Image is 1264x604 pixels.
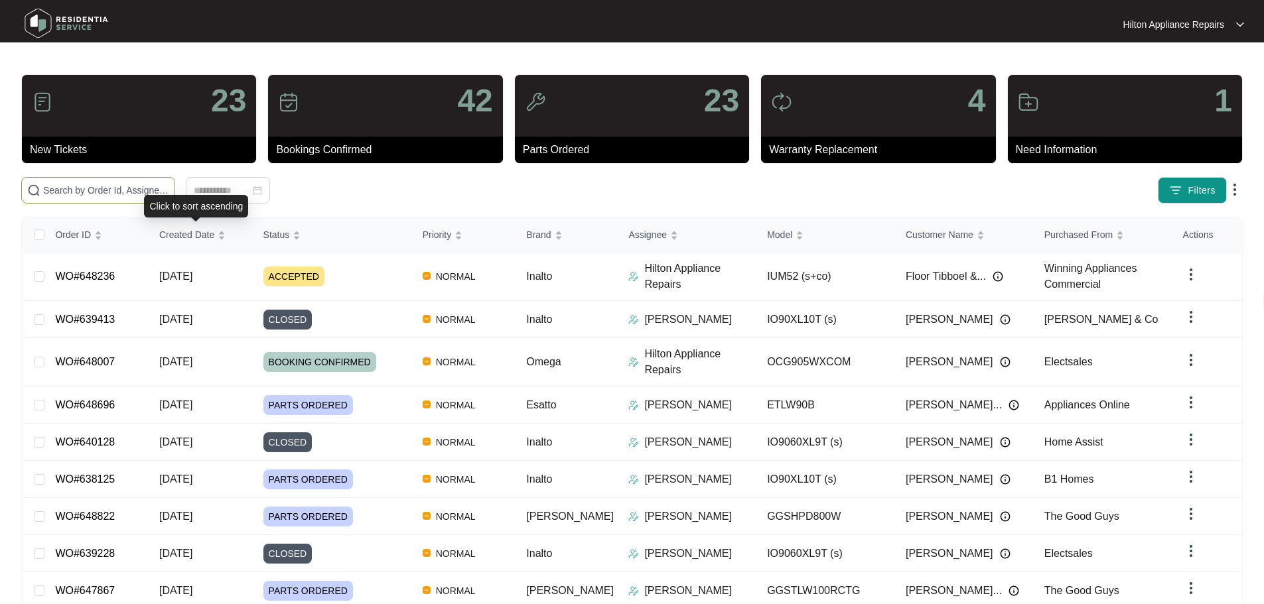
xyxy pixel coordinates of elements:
[756,217,895,253] th: Model
[1044,399,1130,410] span: Appliances Online
[1044,263,1137,290] span: Winning Appliances Commercial
[1044,314,1159,325] span: [PERSON_NAME] & Co
[526,271,552,282] span: Inalto
[895,217,1034,253] th: Customer Name
[43,183,169,198] input: Search by Order Id, Assignee Name, Customer Name, Brand and Model
[159,314,192,325] span: [DATE]
[769,142,995,158] p: Warranty Replacement
[516,217,618,253] th: Brand
[1183,267,1199,282] img: dropdown arrow
[159,399,192,410] span: [DATE]
[55,585,115,596] a: WO#647867
[55,356,115,367] a: WO#648007
[159,436,192,448] span: [DATE]
[276,142,502,158] p: Bookings Confirmed
[993,271,1003,282] img: Info icon
[644,346,756,378] p: Hilton Appliance Repairs
[278,91,299,113] img: icon
[628,511,639,522] img: Assigner Icon
[704,85,739,117] p: 23
[1016,142,1242,158] p: Need Information
[1227,182,1243,198] img: dropdown arrow
[159,585,192,596] span: [DATE]
[1009,585,1019,596] img: Info icon
[144,195,248,217] div: Click to sort ascending
[159,511,192,522] span: [DATE]
[1044,548,1093,559] span: Electsales
[644,471,732,487] p: [PERSON_NAME]
[423,438,431,446] img: Vercel Logo
[771,91,792,113] img: icon
[423,272,431,280] img: Vercel Logo
[1183,469,1199,485] img: dropdown arrow
[644,434,732,450] p: [PERSON_NAME]
[159,227,214,242] span: Created Date
[1044,356,1093,367] span: Electsales
[32,91,53,113] img: icon
[644,509,732,524] p: [PERSON_NAME]
[906,312,993,328] span: [PERSON_NAME]
[1034,217,1172,253] th: Purchased From
[756,461,895,498] td: IO90XL10T (s)
[1044,585,1119,596] span: The Good Guys
[431,397,481,413] span: NORMAL
[618,217,756,253] th: Assignee
[906,509,993,524] span: [PERSON_NAME]
[756,338,895,387] td: OCG905WXCOM
[906,269,986,284] span: Floor Tibboel &...
[526,473,552,485] span: Inalto
[263,544,313,564] span: CLOSED
[1044,511,1119,522] span: The Good Guys
[253,217,412,253] th: Status
[756,498,895,535] td: GGSHPD800W
[431,509,481,524] span: NORMAL
[1009,400,1019,410] img: Info icon
[55,473,115,485] a: WO#638125
[906,471,993,487] span: [PERSON_NAME]
[1044,473,1094,485] span: B1 Homes
[756,387,895,424] td: ETLW90B
[431,434,481,450] span: NORMAL
[1183,543,1199,559] img: dropdown arrow
[263,352,376,372] span: BOOKING CONFIRMED
[1183,394,1199,410] img: dropdown arrow
[263,227,290,242] span: Status
[628,357,639,367] img: Assigner Icon
[159,473,192,485] span: [DATE]
[412,217,516,253] th: Priority
[526,436,552,448] span: Inalto
[423,475,431,483] img: Vercel Logo
[44,217,149,253] th: Order ID
[644,546,732,562] p: [PERSON_NAME]
[628,314,639,325] img: Assigner Icon
[644,261,756,292] p: Hilton Appliance Repairs
[628,400,639,410] img: Assigner Icon
[906,583,1002,599] span: [PERSON_NAME]...
[628,548,639,559] img: Assigner Icon
[526,227,551,242] span: Brand
[756,535,895,572] td: IO9060XL9T (s)
[55,399,115,410] a: WO#648696
[756,253,895,301] td: IUM52 (s+co)
[263,310,313,330] span: CLOSED
[263,432,313,452] span: CLOSED
[55,271,115,282] a: WO#648236
[30,142,256,158] p: New Tickets
[211,85,246,117] p: 23
[644,583,732,599] p: [PERSON_NAME]
[55,436,115,448] a: WO#640128
[1183,352,1199,368] img: dropdown arrow
[423,315,431,323] img: Vercel Logo
[1000,314,1011,325] img: Info icon
[906,434,993,450] span: [PERSON_NAME]
[423,549,431,557] img: Vercel Logo
[159,548,192,559] span: [DATE]
[526,399,556,410] span: Esatto
[431,583,481,599] span: NORMAL
[1158,177,1227,204] button: filter iconFilters
[628,271,639,282] img: Assigner Icon
[55,227,91,242] span: Order ID
[968,85,986,117] p: 4
[526,511,614,522] span: [PERSON_NAME]
[644,312,732,328] p: [PERSON_NAME]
